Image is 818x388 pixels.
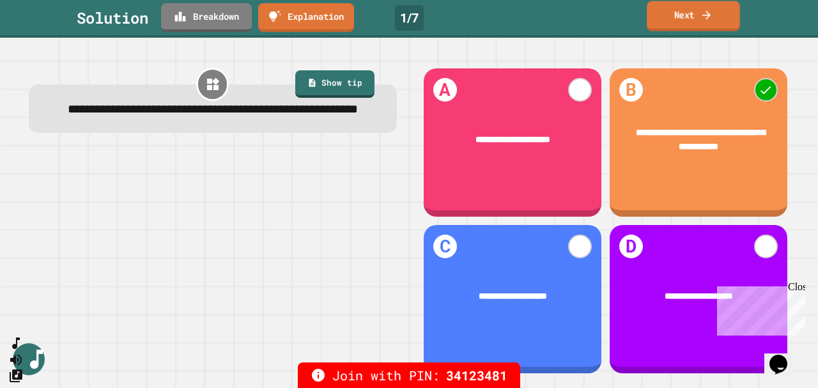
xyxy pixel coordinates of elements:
[446,366,507,385] span: 34123481
[764,337,805,375] iframe: chat widget
[433,78,457,102] h1: A
[712,281,805,336] iframe: chat widget
[295,70,374,98] a: Show tip
[258,3,354,32] a: Explanation
[647,1,740,31] a: Next
[395,5,424,31] div: 1 / 7
[619,78,643,102] h1: B
[161,3,252,32] a: Breakdown
[5,5,88,81] div: Chat with us now!Close
[77,6,148,29] div: Solution
[298,362,520,388] div: Join with PIN:
[8,352,24,368] button: Mute music
[433,235,457,258] h1: C
[8,368,24,384] button: Change Music
[619,235,643,258] h1: D
[8,336,24,352] button: SpeedDial basic example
